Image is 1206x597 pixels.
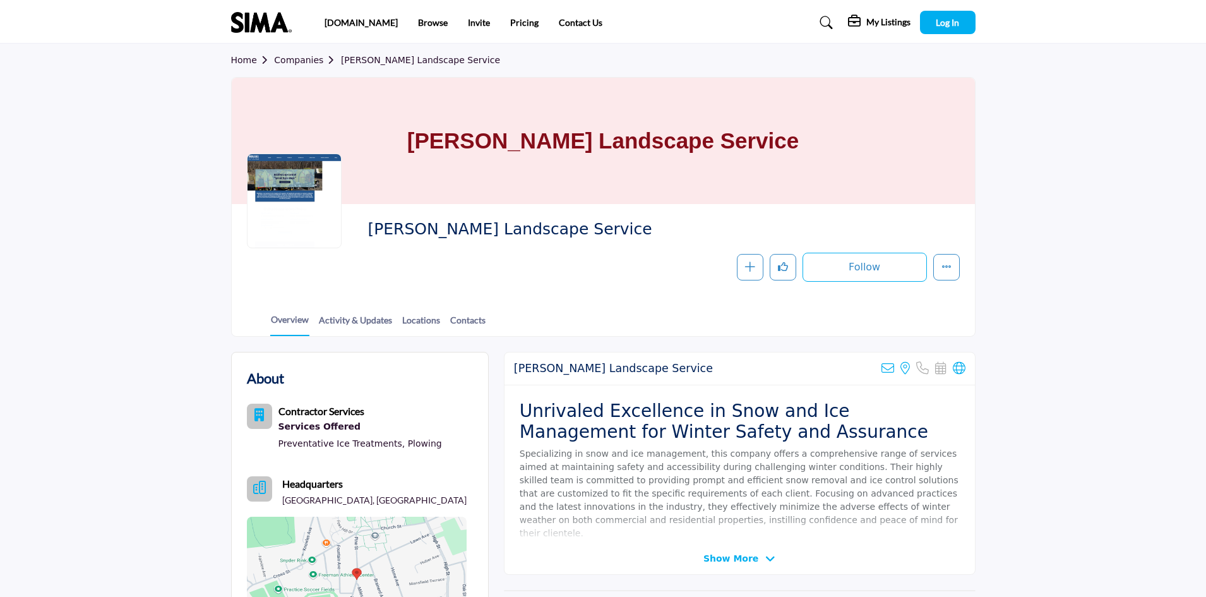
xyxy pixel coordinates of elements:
[247,404,272,429] button: Category Icon
[510,17,539,28] a: Pricing
[407,78,799,204] h1: [PERSON_NAME] Landscape Service
[341,55,500,65] a: [PERSON_NAME] Landscape Service
[936,17,959,28] span: Log In
[808,13,841,33] a: Search
[278,438,405,449] a: Preventative Ice Treatments,
[848,15,910,30] div: My Listings
[274,55,341,65] a: Companies
[770,254,796,280] button: Like
[278,407,364,417] a: Contractor Services
[278,419,442,435] div: Services Offered refers to the specific products, assistance, or expertise a business provides to...
[933,254,960,280] button: More details
[402,313,441,335] a: Locations
[278,405,364,417] b: Contractor Services
[247,476,272,502] button: Headquarter icon
[468,17,490,28] a: Invite
[559,17,602,28] a: Contact Us
[231,12,298,33] img: site Logo
[318,313,393,335] a: Activity & Updates
[270,313,309,336] a: Overview
[920,11,976,34] button: Log In
[450,313,486,335] a: Contacts
[408,438,442,449] a: Plowing
[520,401,960,443] h2: Unrivaled Excellence in Snow and Ice Management for Winter Safety and Assurance
[325,17,398,28] a: [DOMAIN_NAME]
[703,552,758,565] span: Show More
[247,368,284,389] h2: About
[282,476,343,491] b: Headquarters
[278,419,442,435] a: Services Offered
[866,16,910,28] h5: My Listings
[418,17,448,28] a: Browse
[514,362,713,375] h2: David A Lenz Landscape Service
[367,219,652,240] span: David A Lenz Landscape Service
[803,253,927,282] button: Follow
[520,447,960,540] p: Specializing in snow and ice management, this company offers a comprehensive range of services ai...
[282,494,467,507] p: [GEOGRAPHIC_DATA], [GEOGRAPHIC_DATA]
[231,55,275,65] a: Home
